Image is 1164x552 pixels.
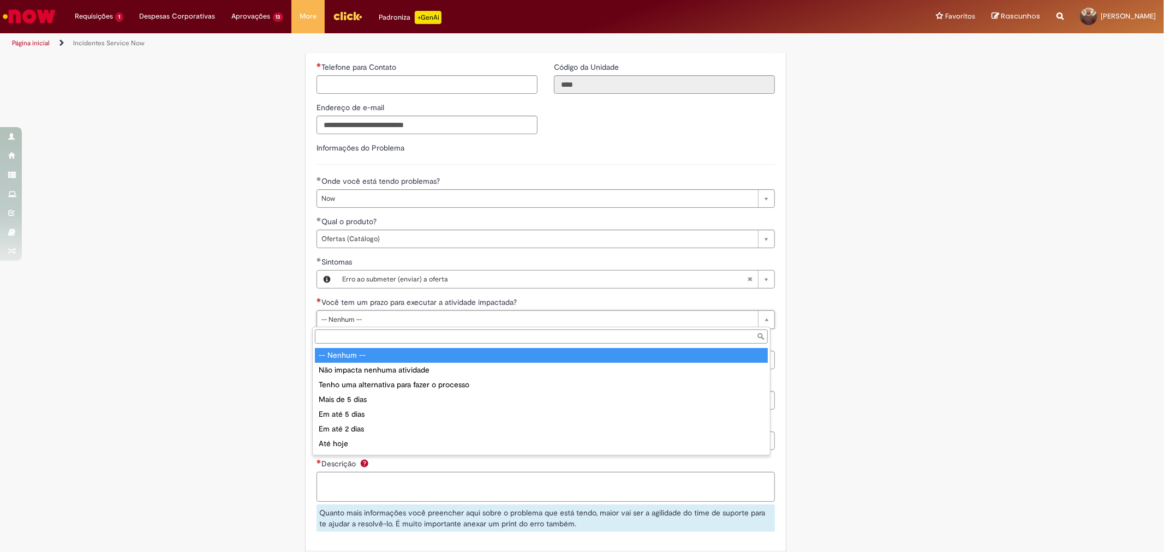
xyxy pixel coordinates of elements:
div: Até hoje [315,436,768,451]
div: Mais de 5 dias [315,392,768,407]
div: Tenho uma alternativa para fazer o processo [315,377,768,392]
div: -- Nenhum -- [315,348,768,363]
div: Já devia ter sido executada [315,451,768,466]
div: Em até 2 dias [315,422,768,436]
div: Em até 5 dias [315,407,768,422]
ul: Você tem um prazo para executar a atividade impactada? [313,346,770,455]
div: Não impacta nenhuma atividade [315,363,768,377]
